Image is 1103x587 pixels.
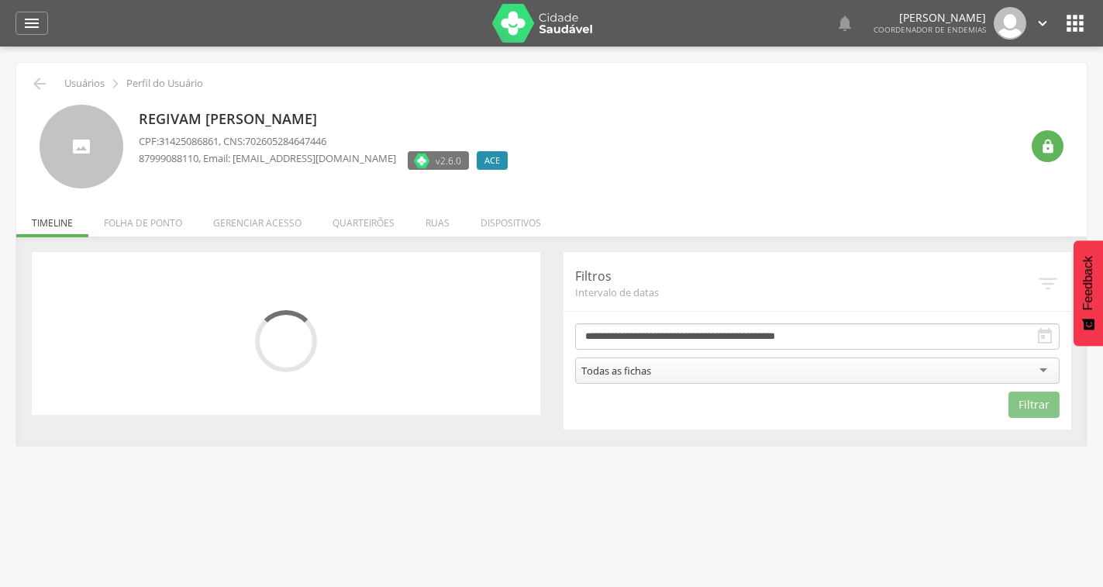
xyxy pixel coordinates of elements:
[575,268,1037,285] p: Filtros
[410,201,465,237] li: Ruas
[1040,139,1056,154] i: 
[1074,240,1103,346] button: Feedback - Mostrar pesquisa
[317,201,410,237] li: Quarteirões
[198,201,317,237] li: Gerenciar acesso
[1032,130,1063,162] div: Resetar senha
[245,134,326,148] span: 702605284647446
[581,364,651,378] div: Todas as fichas
[159,134,219,148] span: 31425086861
[139,151,396,166] p: , Email: [EMAIL_ADDRESS][DOMAIN_NAME]
[874,12,986,23] p: [PERSON_NAME]
[465,201,557,237] li: Dispositivos
[874,24,986,35] span: Coordenador de Endemias
[16,12,48,35] a: 
[1036,327,1054,346] i: 
[436,153,461,168] span: v2.6.0
[408,151,469,170] label: Versão do aplicativo
[1034,15,1051,32] i: 
[484,154,500,167] span: ACE
[1034,7,1051,40] a: 
[30,74,49,93] i: Voltar
[836,7,854,40] a: 
[1008,392,1060,418] button: Filtrar
[836,14,854,33] i: 
[1063,11,1087,36] i: 
[64,78,105,90] p: Usuários
[88,201,198,237] li: Folha de ponto
[126,78,203,90] p: Perfil do Usuário
[575,285,1037,299] span: Intervalo de datas
[139,151,198,165] span: 87999088110
[1036,272,1060,295] i: 
[139,134,515,149] p: CPF: , CNS:
[22,14,41,33] i: 
[107,75,124,92] i: 
[139,109,515,129] p: Regivam [PERSON_NAME]
[1081,256,1095,310] span: Feedback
